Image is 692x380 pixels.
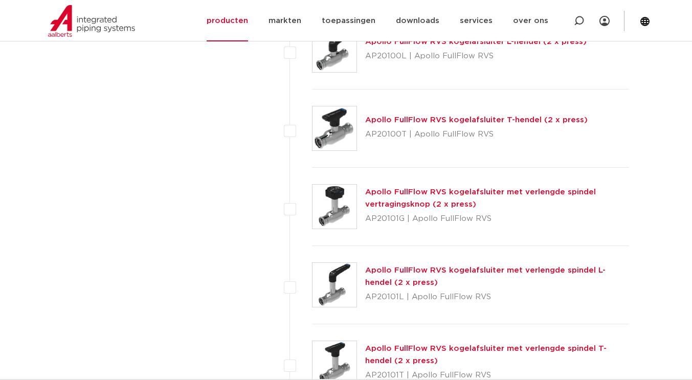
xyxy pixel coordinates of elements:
[365,289,630,305] p: AP20101L | Apollo FullFlow RVS
[365,266,606,286] a: Apollo FullFlow RVS kogelafsluiter met verlengde spindel L-hendel (2 x press)
[365,48,587,64] p: AP20100L | Apollo FullFlow RVS
[312,106,356,150] img: Thumbnail for Apollo FullFlow RVS kogelafsluiter T-hendel (2 x press)
[365,211,630,227] p: AP20101G | Apollo FullFlow RVS
[312,28,356,72] img: Thumbnail for Apollo FullFlow RVS kogelafsluiter L-hendel (2 x press)
[365,126,588,143] p: AP20100T | Apollo FullFlow RVS
[312,185,356,229] img: Thumbnail for Apollo FullFlow RVS kogelafsluiter met verlengde spindel vertragingsknop (2 x press)
[365,188,596,208] a: Apollo FullFlow RVS kogelafsluiter met verlengde spindel vertragingsknop (2 x press)
[365,38,587,46] a: Apollo FullFlow RVS kogelafsluiter L-hendel (2 x press)
[312,263,356,307] img: Thumbnail for Apollo FullFlow RVS kogelafsluiter met verlengde spindel L-hendel (2 x press)
[365,116,588,124] a: Apollo FullFlow RVS kogelafsluiter T-hendel (2 x press)
[365,345,607,365] a: Apollo FullFlow RVS kogelafsluiter met verlengde spindel T-hendel (2 x press)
